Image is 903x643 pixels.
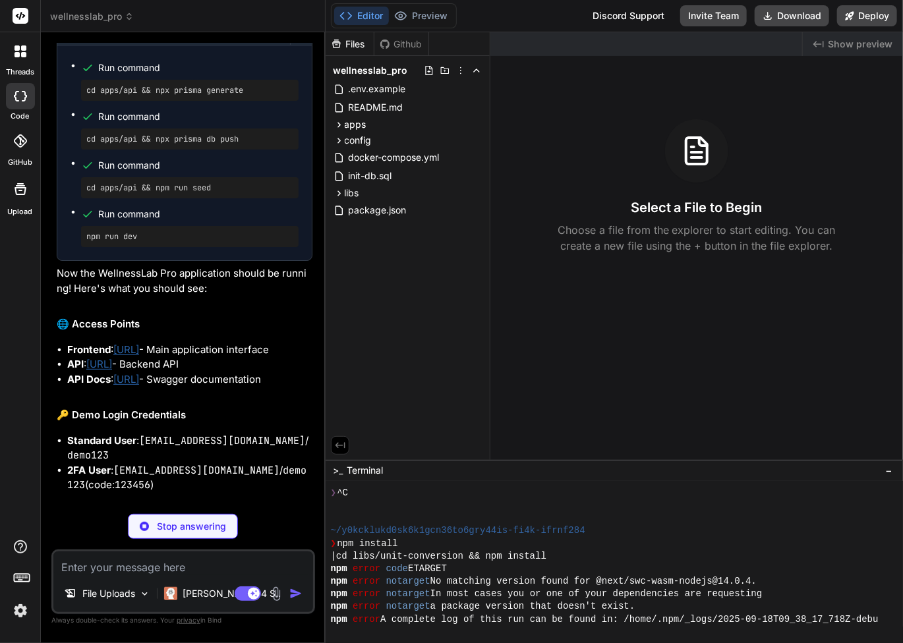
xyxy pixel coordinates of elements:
span: wellnesslab_pro [50,10,134,23]
span: Run command [98,110,299,123]
img: icon [289,587,303,600]
h3: Select a File to Begin [631,198,763,217]
li: : - Main application interface [67,343,312,358]
span: privacy [177,616,200,624]
button: Preview [389,7,453,25]
span: ~/y0kcklukd0sk6k1gcn36to6gry44is-fi4k-ifrnf284 [331,524,585,537]
button: − [883,460,895,481]
div: Github [374,38,428,51]
span: error [353,613,380,626]
button: Invite Team [680,5,747,26]
span: notarget [386,600,430,613]
a: [URL] [113,373,139,385]
span: No matching version found for @next/swc-wasm-nodejs@14.0.4. [430,575,757,588]
li: : - Backend API [67,357,312,372]
pre: npm run dev [86,231,293,242]
span: |cd libs/unit-conversion && npm install [331,550,546,563]
span: A complete log of this run can be found in: /home/.npm/_logs/2025-09-18T09_38_17_718Z-debu [380,613,879,626]
span: npm [331,588,347,600]
h2: 🔑 Demo Login Credentials [57,408,312,423]
code: [EMAIL_ADDRESS][DOMAIN_NAME] [113,464,279,477]
img: settings [9,600,32,622]
span: − [885,464,892,477]
a: [URL] [113,343,139,356]
span: In most cases you or one of your dependencies are requesting [430,588,763,600]
code: 123456 [115,478,150,491]
div: Files [326,38,374,51]
pre: cd apps/api && npx prisma db push [86,134,293,144]
h2: 🌐 Access Points [57,317,312,332]
img: Claude 4 Sonnet [164,587,177,600]
span: ^C [337,487,348,499]
button: Editor [334,7,389,25]
span: npm [331,613,347,626]
span: Show preview [828,38,892,51]
p: Choose a file from the explorer to start editing. You can create a new file using the + button in... [549,222,844,254]
a: [URL] [86,358,112,370]
span: code [386,563,409,575]
span: Run command [98,61,299,74]
span: ❯ [331,538,337,550]
code: [EMAIL_ADDRESS][DOMAIN_NAME] [139,434,305,447]
div: Discord Support [585,5,672,26]
li: : / [67,433,312,463]
p: [PERSON_NAME] 4 S.. [183,587,281,600]
span: package.json [347,202,408,218]
pre: cd apps/api && npx prisma generate [86,85,293,96]
strong: API [67,358,84,370]
span: error [353,575,380,588]
span: error [353,563,380,575]
span: error [353,600,380,613]
p: Now the WellnessLab Pro application should be running! Here's what you should see: [57,266,312,296]
span: config [345,134,372,147]
span: init-db.sql [347,168,393,184]
span: notarget [386,588,430,600]
span: apps [345,118,366,131]
img: attachment [269,586,284,601]
label: code [11,111,30,122]
button: Download [755,5,829,26]
code: demo123 [67,449,109,462]
span: a package version that doesn't exist. [430,600,635,613]
span: npm install [337,538,397,550]
span: docker-compose.yml [347,150,441,165]
span: libs [345,186,359,200]
label: threads [6,67,34,78]
strong: API Docs [67,373,111,385]
span: ETARGET [408,563,447,575]
span: Terminal [347,464,384,477]
strong: Standard User [67,434,136,447]
span: wellnesslab_pro [334,64,408,77]
span: npm [331,600,347,613]
p: File Uploads [82,587,135,600]
strong: 2FA User [67,464,111,476]
span: >_ [334,464,343,477]
span: README.md [347,99,405,115]
span: .env.example [347,81,407,97]
span: ❯ [331,487,337,499]
pre: cd apps/api && npm run seed [86,182,293,193]
li: : / (code: ) [67,463,312,493]
li: : - Swagger documentation [67,372,312,387]
label: Upload [8,206,33,217]
span: Run command [98,159,299,172]
p: Stop answering [157,520,226,533]
span: npm [331,575,347,588]
span: Run command [98,208,299,221]
span: error [353,588,380,600]
strong: Frontend [67,343,111,356]
img: Pick Models [139,588,150,600]
p: Always double-check its answers. Your in Bind [51,614,315,627]
span: notarget [386,575,430,588]
label: GitHub [8,157,32,168]
button: Deploy [837,5,897,26]
span: npm [331,563,347,575]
